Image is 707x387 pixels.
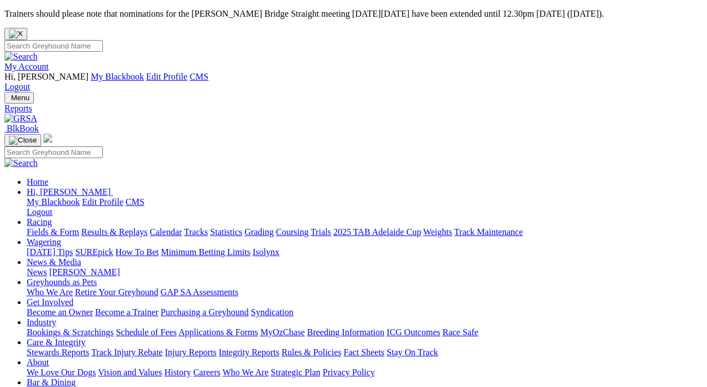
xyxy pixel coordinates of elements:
[27,368,703,378] div: About
[49,267,120,277] a: [PERSON_NAME]
[27,257,81,267] a: News & Media
[27,378,76,387] a: Bar & Dining
[27,327,703,337] div: Industry
[7,124,39,133] span: BlkBook
[27,297,73,307] a: Get Involved
[27,177,48,187] a: Home
[276,227,309,237] a: Coursing
[27,327,113,337] a: Bookings & Scratchings
[27,368,96,377] a: We Love Our Dogs
[179,327,258,337] a: Applications & Forms
[165,347,216,357] a: Injury Reports
[27,227,79,237] a: Fields & Form
[4,52,38,62] img: Search
[27,277,97,287] a: Greyhounds as Pets
[27,237,61,247] a: Wagering
[161,307,249,317] a: Purchasing a Greyhound
[75,287,159,297] a: Retire Your Greyhound
[251,307,293,317] a: Syndication
[271,368,320,377] a: Strategic Plan
[423,227,452,237] a: Weights
[4,28,27,40] button: Close
[442,327,478,337] a: Race Safe
[161,247,250,257] a: Minimum Betting Limits
[146,72,187,81] a: Edit Profile
[4,9,703,19] p: Trainers should please note that nominations for the [PERSON_NAME] Bridge Straight meeting [DATE]...
[81,227,147,237] a: Results & Replays
[91,72,144,81] a: My Blackbook
[454,227,523,237] a: Track Maintenance
[75,247,113,257] a: SUREpick
[245,227,274,237] a: Grading
[27,337,86,347] a: Care & Integrity
[387,347,438,357] a: Stay On Track
[27,247,73,257] a: [DATE] Tips
[4,72,703,92] div: My Account
[27,357,49,367] a: About
[98,368,162,377] a: Vision and Values
[27,217,52,227] a: Racing
[95,307,159,317] a: Become a Trainer
[27,317,56,327] a: Industry
[4,158,38,168] img: Search
[323,368,375,377] a: Privacy Policy
[281,347,342,357] a: Rules & Policies
[150,227,182,237] a: Calendar
[344,347,384,357] a: Fact Sheets
[4,72,88,81] span: Hi, [PERSON_NAME]
[27,347,89,357] a: Stewards Reports
[27,347,703,357] div: Care & Integrity
[210,227,243,237] a: Statistics
[27,187,113,197] a: Hi, [PERSON_NAME]
[9,30,23,38] img: X
[27,307,93,317] a: Become an Owner
[184,227,208,237] a: Tracks
[27,197,703,217] div: Hi, [PERSON_NAME]
[27,267,703,277] div: News & Media
[11,94,29,102] span: Menu
[27,187,111,197] span: Hi, [PERSON_NAME]
[82,197,123,207] a: Edit Profile
[4,92,34,104] button: Toggle navigation
[27,247,703,257] div: Wagering
[27,287,73,297] a: Who We Are
[4,146,103,158] input: Search
[223,368,269,377] a: Who We Are
[4,40,103,52] input: Search
[27,307,703,317] div: Get Involved
[126,197,145,207] a: CMS
[91,347,162,357] a: Track Injury Rebate
[219,347,279,357] a: Integrity Reports
[43,134,52,143] img: logo-grsa-white.png
[310,227,331,237] a: Trials
[193,368,220,377] a: Careers
[27,287,703,297] div: Greyhounds as Pets
[4,124,39,133] a: BlkBook
[164,368,191,377] a: History
[260,327,305,337] a: MyOzChase
[4,134,41,146] button: Toggle navigation
[4,82,30,91] a: Logout
[387,327,440,337] a: ICG Outcomes
[253,247,279,257] a: Isolynx
[116,247,159,257] a: How To Bet
[190,72,209,81] a: CMS
[27,197,80,207] a: My Blackbook
[27,227,703,237] div: Racing
[4,114,37,124] img: GRSA
[116,327,176,337] a: Schedule of Fees
[27,207,52,217] a: Logout
[333,227,421,237] a: 2025 TAB Adelaide Cup
[27,267,47,277] a: News
[4,62,49,71] a: My Account
[307,327,384,337] a: Breeding Information
[161,287,239,297] a: GAP SA Assessments
[9,136,37,145] img: Close
[4,104,703,114] a: Reports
